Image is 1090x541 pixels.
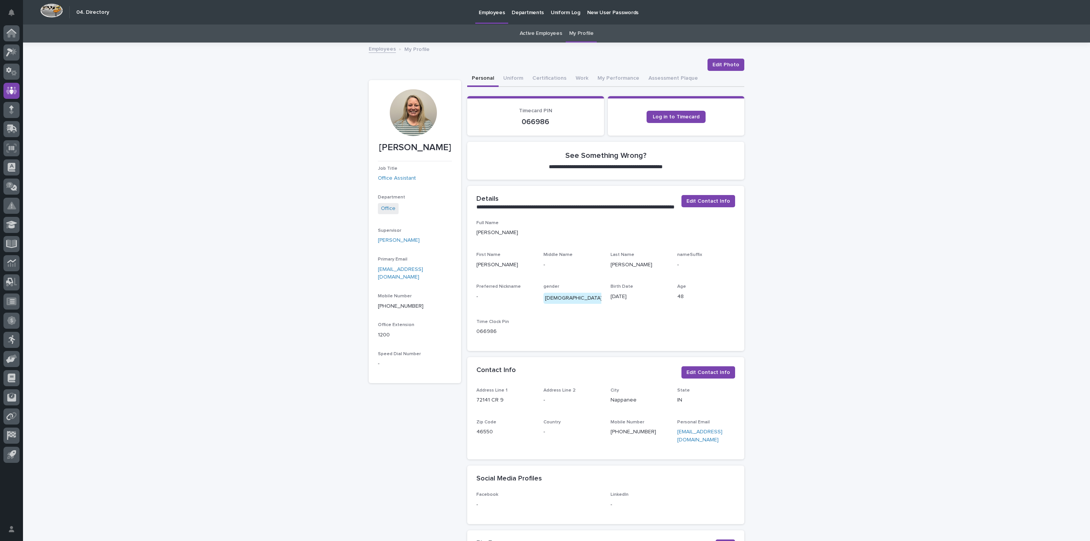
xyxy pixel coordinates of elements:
span: Time Clock Pin [476,320,509,324]
span: State [677,388,690,393]
span: Edit Contact Info [686,197,730,205]
span: Supervisor [378,228,401,233]
h2: See Something Wrong? [565,151,647,160]
button: Assessment Plaque [644,71,703,87]
a: [EMAIL_ADDRESS][DOMAIN_NAME] [378,267,423,280]
span: Address Line 1 [476,388,507,393]
p: My Profile [404,44,430,53]
button: Uniform [499,71,528,87]
span: Personal Email [677,420,710,425]
span: Speed Dial Number [378,352,421,356]
h2: Details [476,195,499,203]
span: Age [677,284,686,289]
a: Office Assistant [378,174,416,182]
span: gender [543,284,559,289]
button: Notifications [3,5,20,21]
p: [PERSON_NAME] [611,261,668,269]
p: [PERSON_NAME] [476,229,735,237]
span: Primary Email [378,257,407,262]
span: nameSuffix [677,252,702,257]
img: Workspace Logo [40,3,63,18]
span: Middle Name [543,252,573,257]
a: Log in to Timecard [647,111,706,123]
h2: Social Media Profiles [476,475,542,483]
span: Mobile Number [611,420,644,425]
button: Work [571,71,593,87]
span: Country [543,420,561,425]
span: Full Name [476,221,499,225]
a: [EMAIL_ADDRESS][DOMAIN_NAME] [677,429,722,443]
p: - [378,360,452,368]
span: City [611,388,619,393]
p: - [677,261,735,269]
span: Edit Photo [712,61,739,69]
a: [PHONE_NUMBER] [378,303,424,309]
p: [DATE] [611,293,668,301]
p: 066986 [476,117,595,126]
a: My Profile [569,25,594,43]
span: First Name [476,252,501,257]
h2: Contact Info [476,366,516,375]
p: - [476,501,601,509]
a: [PERSON_NAME] [378,236,420,244]
a: Active Employees [520,25,562,43]
span: Zip Code [476,420,496,425]
p: - [476,293,534,301]
span: Log in to Timecard [653,114,699,120]
button: My Performance [593,71,644,87]
span: Preferred Nickname [476,284,521,289]
span: Department [378,195,405,200]
p: 1200 [378,331,452,339]
span: Address Line 2 [543,388,576,393]
span: Timecard PIN [519,108,552,113]
button: Certifications [528,71,571,87]
span: Job Title [378,166,397,171]
button: Personal [467,71,499,87]
a: [PHONE_NUMBER] [611,429,656,434]
h2: 04. Directory [76,9,109,16]
p: [PERSON_NAME] [476,261,534,269]
p: 066986 [476,328,534,336]
p: 48 [677,293,735,301]
div: [DEMOGRAPHIC_DATA] [543,293,604,304]
a: Employees [369,44,396,53]
p: - [611,501,735,509]
button: Edit Photo [708,59,744,71]
div: Notifications [10,9,20,21]
p: 72141 CR 9 [476,396,534,404]
span: Facebook [476,492,498,497]
a: Office [381,205,396,213]
span: Birth Date [611,284,633,289]
span: Last Name [611,252,634,257]
p: IN [677,396,735,404]
p: 46550 [476,428,534,436]
p: [PERSON_NAME] [378,142,452,153]
span: Office Extension [378,323,414,327]
span: LinkedIn [611,492,629,497]
p: - [543,428,601,436]
button: Edit Contact Info [681,366,735,379]
button: Edit Contact Info [681,195,735,207]
p: - [543,261,601,269]
p: - [543,396,601,404]
span: Edit Contact Info [686,369,730,376]
p: Nappanee [611,396,668,404]
span: Mobile Number [378,294,412,298]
